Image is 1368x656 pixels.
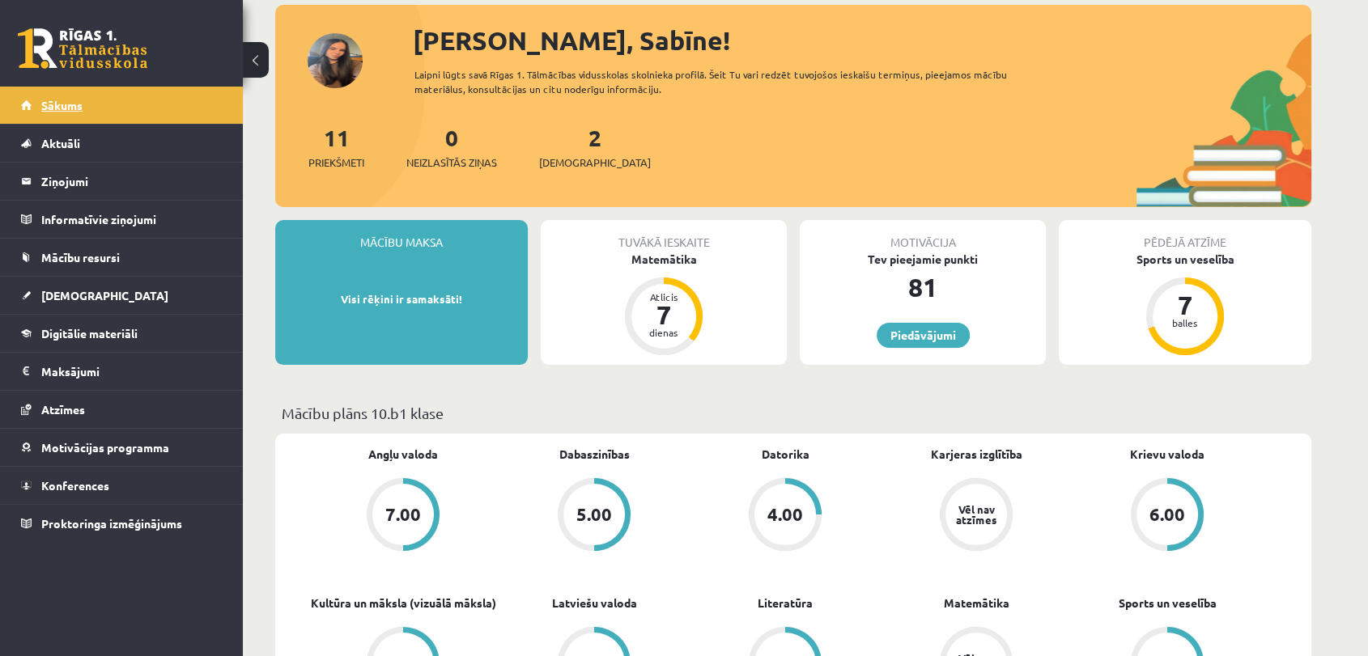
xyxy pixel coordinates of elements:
[21,315,223,352] a: Digitālie materiāli
[41,98,83,112] span: Sākums
[21,163,223,200] a: Ziņojumi
[308,478,499,554] a: 7.00
[406,123,497,171] a: 0Neizlasītās ziņas
[767,506,803,523] div: 4.00
[21,505,223,542] a: Proktoringa izmēģinājums
[539,154,651,171] span: [DEMOGRAPHIC_DATA]
[639,328,688,337] div: dienas
[944,595,1009,612] a: Matemātika
[1161,292,1209,318] div: 7
[690,478,881,554] a: 4.00
[877,323,970,348] a: Piedāvājumi
[758,595,813,612] a: Literatūra
[282,402,1305,424] p: Mācību plāns 10.b1 klase
[283,291,520,307] p: Visi rēķini ir samaksāti!
[539,123,651,171] a: 2[DEMOGRAPHIC_DATA]
[308,123,364,171] a: 11Priekšmeti
[881,478,1072,554] a: Vēl nav atzīmes
[541,251,787,358] a: Matemātika Atlicis 7 dienas
[41,353,223,390] legend: Maksājumi
[41,516,182,531] span: Proktoringa izmēģinājums
[385,506,421,523] div: 7.00
[21,391,223,428] a: Atzīmes
[41,326,138,341] span: Digitālie materiāli
[413,21,1311,60] div: [PERSON_NAME], Sabīne!
[576,506,612,523] div: 5.00
[639,302,688,328] div: 7
[311,595,496,612] a: Kultūra un māksla (vizuālā māksla)
[541,251,787,268] div: Matemātika
[21,467,223,504] a: Konferences
[1072,478,1263,554] a: 6.00
[41,136,80,150] span: Aktuāli
[275,220,528,251] div: Mācību maksa
[541,220,787,251] div: Tuvākā ieskaite
[499,478,690,554] a: 5.00
[41,163,223,200] legend: Ziņojumi
[41,201,223,238] legend: Informatīvie ziņojumi
[762,446,809,463] a: Datorika
[552,595,637,612] a: Latviešu valoda
[21,429,223,466] a: Motivācijas programma
[954,504,999,525] div: Vēl nav atzīmes
[18,28,147,69] a: Rīgas 1. Tālmācības vidusskola
[800,251,1046,268] div: Tev pieejamie punkti
[639,292,688,302] div: Atlicis
[414,67,1036,96] div: Laipni lūgts savā Rīgas 1. Tālmācības vidusskolas skolnieka profilā. Šeit Tu vari redzēt tuvojošo...
[1149,506,1185,523] div: 6.00
[41,250,120,265] span: Mācību resursi
[21,353,223,390] a: Maksājumi
[41,478,109,493] span: Konferences
[21,201,223,238] a: Informatīvie ziņojumi
[308,154,364,171] span: Priekšmeti
[21,277,223,314] a: [DEMOGRAPHIC_DATA]
[368,446,438,463] a: Angļu valoda
[1059,251,1311,358] a: Sports un veselība 7 balles
[1059,220,1311,251] div: Pēdējā atzīme
[1161,318,1209,328] div: balles
[41,288,168,303] span: [DEMOGRAPHIC_DATA]
[1119,595,1217,612] a: Sports un veselība
[931,446,1022,463] a: Karjeras izglītība
[1059,251,1311,268] div: Sports un veselība
[41,440,169,455] span: Motivācijas programma
[559,446,630,463] a: Dabaszinības
[21,125,223,162] a: Aktuāli
[406,154,497,171] span: Neizlasītās ziņas
[1130,446,1204,463] a: Krievu valoda
[41,402,85,417] span: Atzīmes
[800,268,1046,307] div: 81
[21,239,223,276] a: Mācību resursi
[800,220,1046,251] div: Motivācija
[21,87,223,124] a: Sākums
